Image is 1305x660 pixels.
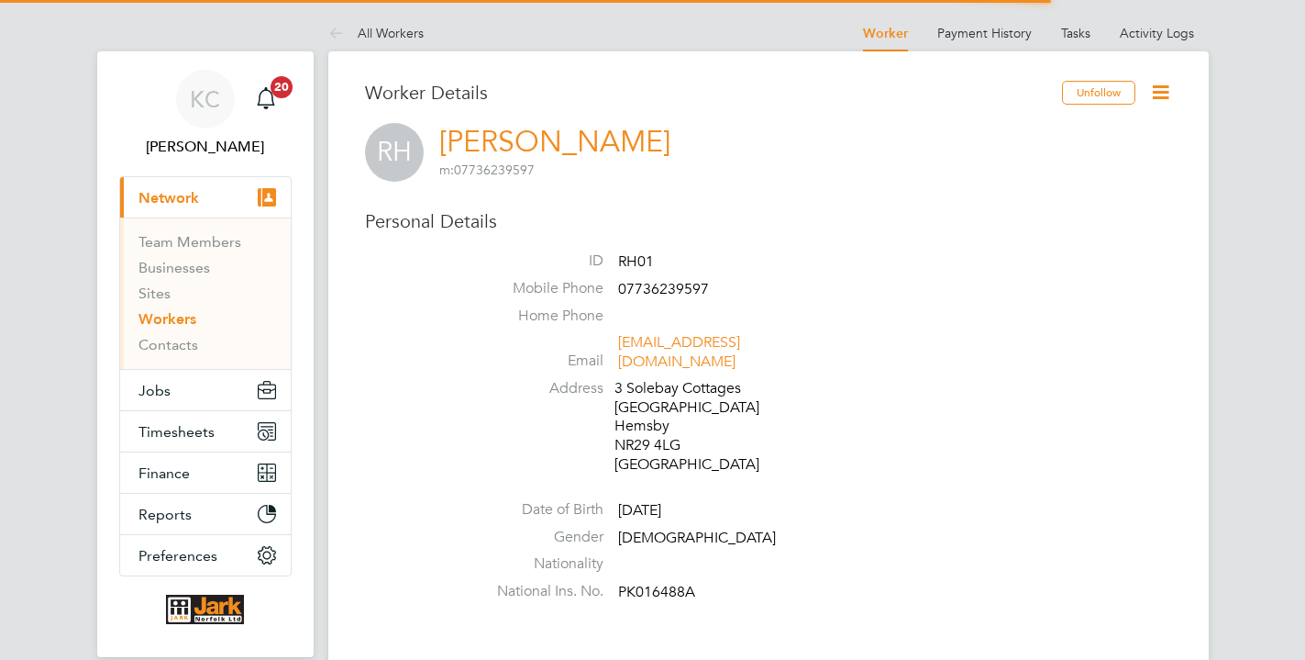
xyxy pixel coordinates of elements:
label: National Ins. No. [475,582,603,601]
a: Sites [138,285,171,302]
a: Workers [138,310,196,328]
button: Network [120,177,291,218]
img: corerecruiter-logo-retina.png [166,595,244,624]
span: RH [365,123,424,182]
h3: Worker Details [365,81,1062,105]
a: Tasks [1061,25,1090,41]
span: Kelly Cartwright [119,136,292,158]
span: [DATE] [618,501,661,520]
button: Finance [120,453,291,493]
a: Go to home page [119,595,292,624]
label: Gender [475,528,603,547]
span: Timesheets [138,423,215,441]
span: KC [190,87,220,111]
nav: Main navigation [97,51,314,657]
a: [PERSON_NAME] [439,124,670,160]
a: Worker [863,26,908,41]
button: Preferences [120,535,291,576]
label: Date of Birth [475,500,603,520]
span: RH01 [618,252,654,271]
a: [EMAIL_ADDRESS][DOMAIN_NAME] [618,333,740,371]
h3: Personal Details [365,209,1172,233]
span: Jobs [138,382,171,399]
a: 20 [248,70,284,129]
a: Businesses [138,259,210,276]
span: PK016488A [618,583,695,601]
a: Contacts [138,336,198,353]
label: Nationality [475,554,603,574]
a: KC[PERSON_NAME] [119,70,292,158]
a: Activity Logs [1120,25,1194,41]
button: Timesheets [120,411,291,452]
button: Jobs [120,370,291,410]
label: Home Phone [475,307,603,326]
a: All Workers [328,25,424,41]
button: Reports [120,494,291,534]
div: 3 Solebay Cottages [GEOGRAPHIC_DATA] Hemsby NR29 4LG [GEOGRAPHIC_DATA] [614,379,789,475]
span: 07736239597 [618,280,709,298]
span: 07736239597 [439,162,535,178]
span: Network [138,189,199,207]
button: Unfollow [1062,81,1135,105]
span: Preferences [138,547,217,565]
span: Finance [138,464,190,482]
label: Address [475,379,603,398]
label: Email [475,352,603,371]
div: Network [120,218,291,369]
span: 20 [271,76,293,98]
a: Payment History [937,25,1032,41]
span: Reports [138,506,192,523]
span: m: [439,162,454,178]
label: Mobile Phone [475,279,603,298]
span: [DEMOGRAPHIC_DATA] [618,529,776,547]
label: ID [475,252,603,271]
a: Team Members [138,233,241,251]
